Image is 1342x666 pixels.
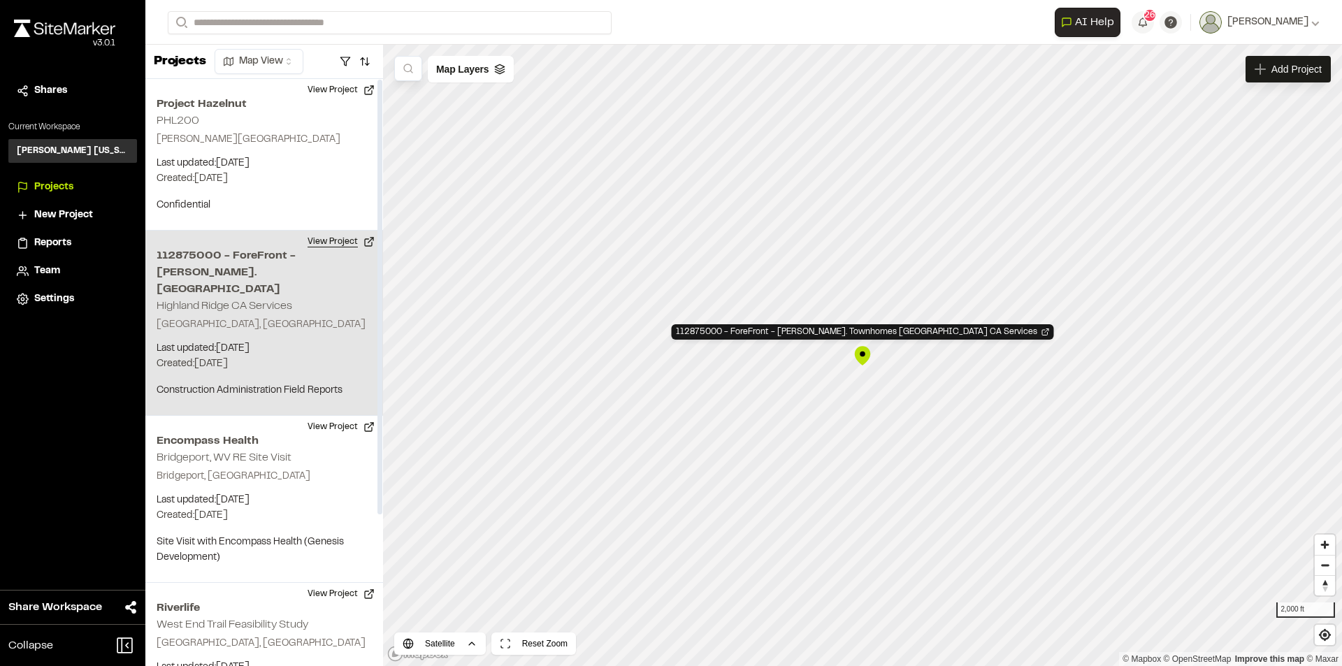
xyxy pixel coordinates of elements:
[299,416,383,438] button: View Project
[157,636,372,651] p: [GEOGRAPHIC_DATA], [GEOGRAPHIC_DATA]
[8,121,137,133] p: Current Workspace
[17,236,129,251] a: Reports
[34,236,71,251] span: Reports
[157,383,372,398] p: Construction Administration Field Reports
[1055,8,1120,37] button: Open AI Assistant
[672,324,1054,340] div: Open Project
[1271,62,1322,76] span: Add Project
[34,208,93,223] span: New Project
[17,145,129,157] h3: [PERSON_NAME] [US_STATE]
[1199,11,1222,34] img: User
[1227,15,1308,30] span: [PERSON_NAME]
[157,116,199,126] h2: PHL200
[157,600,372,616] h2: Riverlife
[157,198,372,213] p: Confidential
[1315,625,1335,645] button: Find my location
[436,61,489,77] span: Map Layers
[8,637,53,654] span: Collapse
[157,341,372,356] p: Last updated: [DATE]
[17,180,129,195] a: Projects
[157,96,372,113] h2: Project Hazelnut
[157,356,372,372] p: Created: [DATE]
[17,291,129,307] a: Settings
[1315,576,1335,595] span: Reset bearing to north
[157,171,372,187] p: Created: [DATE]
[34,83,67,99] span: Shares
[1132,11,1154,34] button: 26
[157,247,372,298] h2: 112875000 - ForeFront - [PERSON_NAME]. [GEOGRAPHIC_DATA]
[157,433,372,449] h2: Encompass Health
[299,79,383,101] button: View Project
[157,493,372,508] p: Last updated: [DATE]
[168,11,193,34] button: Search
[1315,575,1335,595] button: Reset bearing to north
[1235,654,1304,664] a: Map feedback
[491,632,576,655] button: Reset Zoom
[17,83,129,99] a: Shares
[157,301,292,311] h2: Highland Ridge CA Services
[1315,535,1335,555] button: Zoom in
[1055,8,1126,37] div: Open AI Assistant
[34,263,60,279] span: Team
[157,156,372,171] p: Last updated: [DATE]
[157,620,308,630] h2: West End Trail Feasibility Study
[157,508,372,523] p: Created: [DATE]
[14,37,115,50] div: Oh geez...please don't...
[8,599,102,616] span: Share Workspace
[299,583,383,605] button: View Project
[1276,602,1335,618] div: 2,000 ft
[14,20,115,37] img: rebrand.png
[1144,9,1155,22] span: 26
[1199,11,1320,34] button: [PERSON_NAME]
[1123,654,1161,664] a: Mapbox
[157,453,291,463] h2: Bridgeport, WV RE Site Visit
[852,345,873,366] div: Map marker
[1315,555,1335,575] button: Zoom out
[157,535,372,565] p: Site Visit with Encompass Health (Genesis Development)
[34,291,74,307] span: Settings
[1306,654,1339,664] a: Maxar
[157,132,372,147] p: [PERSON_NAME][GEOGRAPHIC_DATA]
[383,45,1342,666] canvas: Map
[157,469,372,484] p: Bridgeport, [GEOGRAPHIC_DATA]
[154,52,206,71] p: Projects
[394,632,486,655] button: Satellite
[1075,14,1114,31] span: AI Help
[157,317,372,333] p: [GEOGRAPHIC_DATA], [GEOGRAPHIC_DATA]
[387,646,449,662] a: Mapbox logo
[17,263,129,279] a: Team
[34,180,73,195] span: Projects
[1164,654,1232,664] a: OpenStreetMap
[17,208,129,223] a: New Project
[299,231,383,253] button: View Project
